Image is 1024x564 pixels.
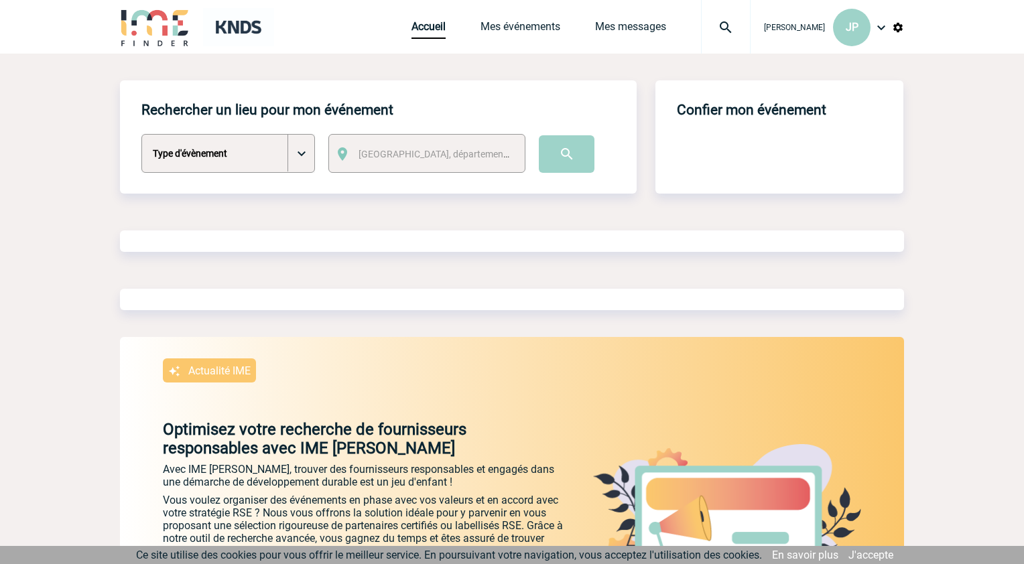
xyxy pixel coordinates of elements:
span: [GEOGRAPHIC_DATA], département, région... [359,149,545,159]
p: Avec IME [PERSON_NAME], trouver des fournisseurs responsables et engagés dans une démarche de dév... [163,463,565,488]
a: Accueil [411,20,446,39]
p: Optimisez votre recherche de fournisseurs responsables avec IME [PERSON_NAME] [120,420,565,457]
p: Actualité IME [188,364,251,377]
span: Ce site utilise des cookies pour vous offrir le meilleur service. En poursuivant votre navigation... [136,549,762,561]
span: [PERSON_NAME] [764,23,825,32]
a: J'accepte [848,549,893,561]
input: Submit [539,135,594,173]
span: JP [846,21,858,33]
a: En savoir plus [772,549,838,561]
a: Mes événements [481,20,560,39]
h4: Rechercher un lieu pour mon événement [141,102,393,118]
a: Mes messages [595,20,666,39]
img: IME-Finder [120,8,190,46]
h4: Confier mon événement [677,102,826,118]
